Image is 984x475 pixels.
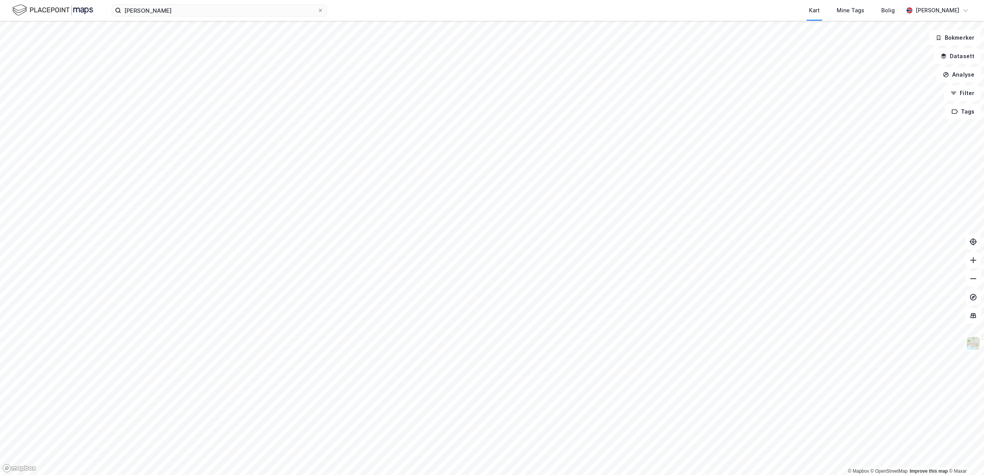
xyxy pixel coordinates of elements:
a: Mapbox homepage [2,464,36,473]
button: Bokmerker [929,30,981,45]
button: Datasett [934,49,981,64]
img: Z [966,336,981,351]
div: Kontrollprogram for chat [946,438,984,475]
a: OpenStreetMap [871,468,908,474]
div: [PERSON_NAME] [916,6,959,15]
a: Improve this map [910,468,948,474]
button: Filter [944,85,981,101]
div: Bolig [881,6,895,15]
a: Mapbox [848,468,869,474]
img: logo.f888ab2527a4732fd821a326f86c7f29.svg [12,3,93,17]
input: Søk på adresse, matrikkel, gårdeiere, leietakere eller personer [121,5,317,16]
div: Mine Tags [837,6,864,15]
div: Kart [809,6,820,15]
button: Tags [945,104,981,119]
button: Analyse [936,67,981,82]
iframe: Chat Widget [946,438,984,475]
